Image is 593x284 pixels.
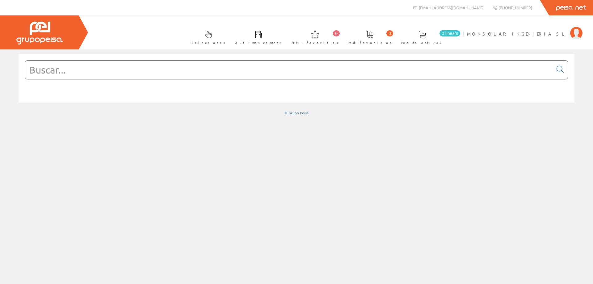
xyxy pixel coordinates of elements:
input: Buscar... [25,61,553,79]
span: Selectores [192,40,225,46]
span: Ped. favoritos [348,40,392,46]
img: Grupo Peisa [16,22,63,45]
a: MONSOLAR INGENIERIA SL [467,26,582,32]
span: 0 línea/s [439,30,460,36]
span: 0 [333,30,340,36]
a: Selectores [186,26,228,48]
span: Pedido actual [401,40,443,46]
span: MONSOLAR INGENIERIA SL [467,31,567,37]
span: 0 [386,30,393,36]
a: Últimas compras [229,26,285,48]
div: © Grupo Peisa [19,110,574,116]
span: Art. favoritos [292,40,338,46]
span: [EMAIL_ADDRESS][DOMAIN_NAME] [419,5,483,10]
span: [PHONE_NUMBER] [498,5,532,10]
span: Últimas compras [235,40,282,46]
